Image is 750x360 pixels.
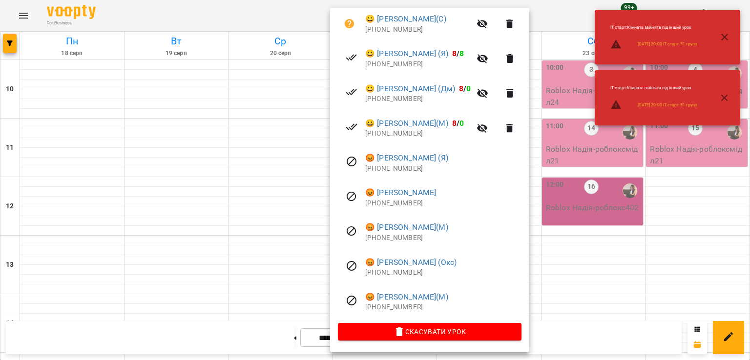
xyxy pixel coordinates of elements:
[346,191,357,202] svg: Візит скасовано
[365,164,521,174] p: [PHONE_NUMBER]
[365,268,521,278] p: [PHONE_NUMBER]
[459,49,464,58] span: 8
[603,81,706,95] li: ІТ старт : Кімната зайнята під інший урок
[365,25,471,35] p: [PHONE_NUMBER]
[603,20,706,35] li: ІТ старт : Кімната зайнята під інший урок
[365,291,448,303] a: 😡 [PERSON_NAME](М)
[365,199,521,208] p: [PHONE_NUMBER]
[466,84,471,93] span: 0
[365,118,448,129] a: 😀 [PERSON_NAME](М)
[346,86,357,98] svg: Візит сплачено
[346,156,357,167] svg: Візит скасовано
[346,295,357,306] svg: Візит скасовано
[459,84,471,93] b: /
[365,187,436,199] a: 😡 [PERSON_NAME]
[452,119,464,128] b: /
[346,52,357,63] svg: Візит сплачено
[338,12,361,36] button: Візит ще не сплачено. Додати оплату?
[346,225,357,237] svg: Візит скасовано
[346,326,514,338] span: Скасувати Урок
[365,257,457,268] a: 😡 [PERSON_NAME] (Окс)
[338,323,521,340] button: Скасувати Урок
[365,13,446,25] a: 😀 [PERSON_NAME](С)
[346,121,357,133] svg: Візит сплачено
[452,119,457,128] span: 8
[452,49,457,58] span: 8
[459,84,463,93] span: 8
[638,102,698,108] a: [DATE] 20:00 ІТ старт 51 група
[365,94,471,104] p: [PHONE_NUMBER]
[638,41,698,47] a: [DATE] 20:00 ІТ старт 51 група
[459,119,464,128] span: 0
[365,152,448,164] a: 😡 [PERSON_NAME] (Я)
[346,260,357,272] svg: Візит скасовано
[365,129,471,139] p: [PHONE_NUMBER]
[365,48,448,60] a: 😀 [PERSON_NAME] (Я)
[365,233,521,243] p: [PHONE_NUMBER]
[365,302,521,312] p: [PHONE_NUMBER]
[365,83,455,95] a: 😀 [PERSON_NAME] (Дм)
[365,60,471,69] p: [PHONE_NUMBER]
[452,49,464,58] b: /
[365,221,448,233] a: 😡 [PERSON_NAME](М)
